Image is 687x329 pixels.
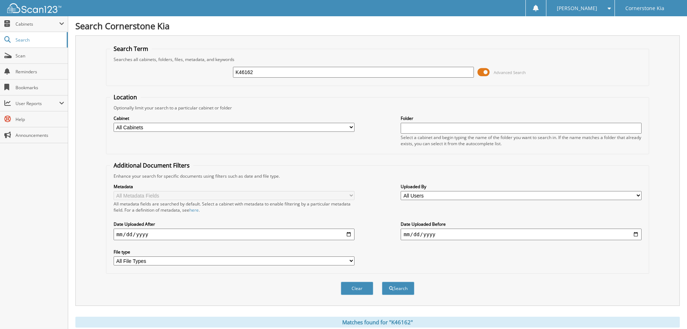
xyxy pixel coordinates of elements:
[114,229,354,240] input: start
[16,21,59,27] span: Cabinets
[401,221,642,227] label: Date Uploaded Before
[16,85,64,91] span: Bookmarks
[114,249,354,255] label: File type
[7,3,61,13] img: scan123-logo-white.svg
[75,20,680,32] h1: Search Cornerstone Kia
[625,6,664,10] span: Cornerstone Kia
[341,282,373,295] button: Clear
[382,282,414,295] button: Search
[401,229,642,240] input: end
[110,56,645,62] div: Searches all cabinets, folders, files, metadata, and keywords
[114,201,354,213] div: All metadata fields are searched by default. Select a cabinet with metadata to enable filtering b...
[114,221,354,227] label: Date Uploaded After
[16,53,64,59] span: Scan
[110,45,152,53] legend: Search Term
[110,93,141,101] legend: Location
[110,105,645,111] div: Optionally limit your search to a particular cabinet or folder
[16,132,64,138] span: Announcements
[114,115,354,121] label: Cabinet
[494,70,526,75] span: Advanced Search
[75,317,680,328] div: Matches found for "K46162"
[16,69,64,75] span: Reminders
[110,173,645,179] div: Enhance your search for specific documents using filters such as date and file type.
[401,183,642,190] label: Uploaded By
[16,116,64,122] span: Help
[16,37,63,43] span: Search
[401,134,642,147] div: Select a cabinet and begin typing the name of the folder you want to search in. If the name match...
[557,6,597,10] span: [PERSON_NAME]
[110,161,193,169] legend: Additional Document Filters
[16,100,59,107] span: User Reports
[114,183,354,190] label: Metadata
[401,115,642,121] label: Folder
[189,207,199,213] a: here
